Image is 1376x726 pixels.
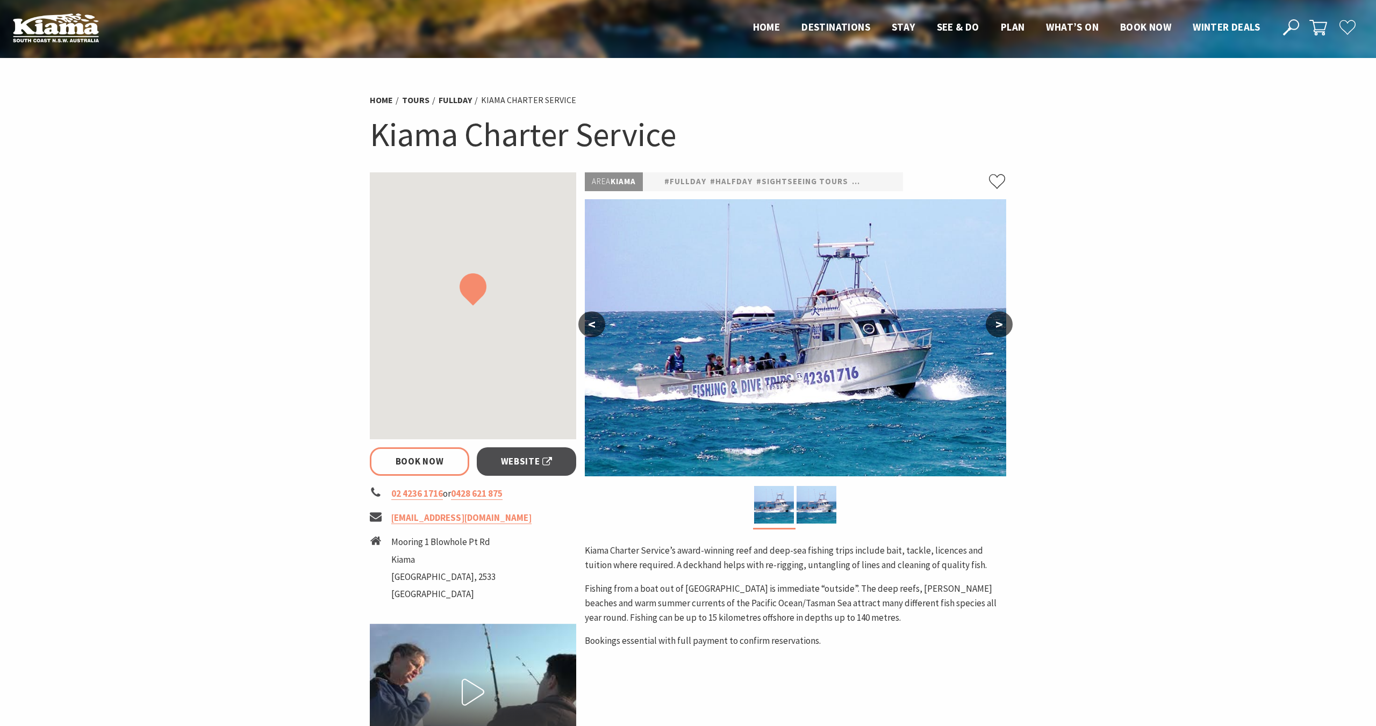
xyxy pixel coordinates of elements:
[481,93,576,107] li: Kiama Charter Service
[391,587,496,601] li: [GEOGRAPHIC_DATA]
[391,570,496,584] li: [GEOGRAPHIC_DATA], 2533
[585,582,1006,626] p: Fishing from a boat out of [GEOGRAPHIC_DATA] is immediate “outside”. The deep reefs, [PERSON_NAME...
[585,543,1006,572] p: Kiama Charter Service’s award-winning reef and deep-sea fishing trips include bait, tackle, licen...
[585,634,1006,648] p: Bookings essential with full payment to confirm reservations.
[852,175,916,188] a: #Water Tours
[754,486,794,524] img: Fishing charters aboard Kostalota from Kiama
[801,20,870,33] span: Destinations
[501,454,553,469] span: Website
[937,20,979,33] span: See & Do
[370,113,1006,156] h1: Kiama Charter Service
[370,447,469,476] a: Book Now
[1193,20,1260,33] span: Winter Deals
[892,20,915,33] span: Stay
[391,553,496,567] li: Kiama
[370,487,576,501] li: or
[742,19,1271,37] nav: Main Menu
[585,199,1006,476] img: Fishing charters aboard Kostalota from Kiama
[402,95,429,106] a: Tours
[797,486,836,524] img: Fishing charters aboard Kostalota from Kiama
[664,175,706,188] a: #fullday
[585,172,643,191] p: Kiama
[753,20,780,33] span: Home
[451,488,503,500] a: 0428 621 875
[13,13,99,42] img: Kiama Logo
[391,488,443,500] a: 02 4236 1716
[439,95,472,106] a: fullday
[1046,20,1099,33] span: What’s On
[1001,20,1025,33] span: Plan
[986,311,1013,337] button: >
[477,447,576,476] a: Website
[578,311,605,337] button: <
[710,175,752,188] a: #halfday
[756,175,848,188] a: #Sightseeing Tours
[1120,20,1171,33] span: Book now
[391,512,532,524] a: [EMAIL_ADDRESS][DOMAIN_NAME]
[592,176,611,186] span: Area
[370,95,393,106] a: Home
[391,535,496,549] li: Mooring 1 Blowhole Pt Rd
